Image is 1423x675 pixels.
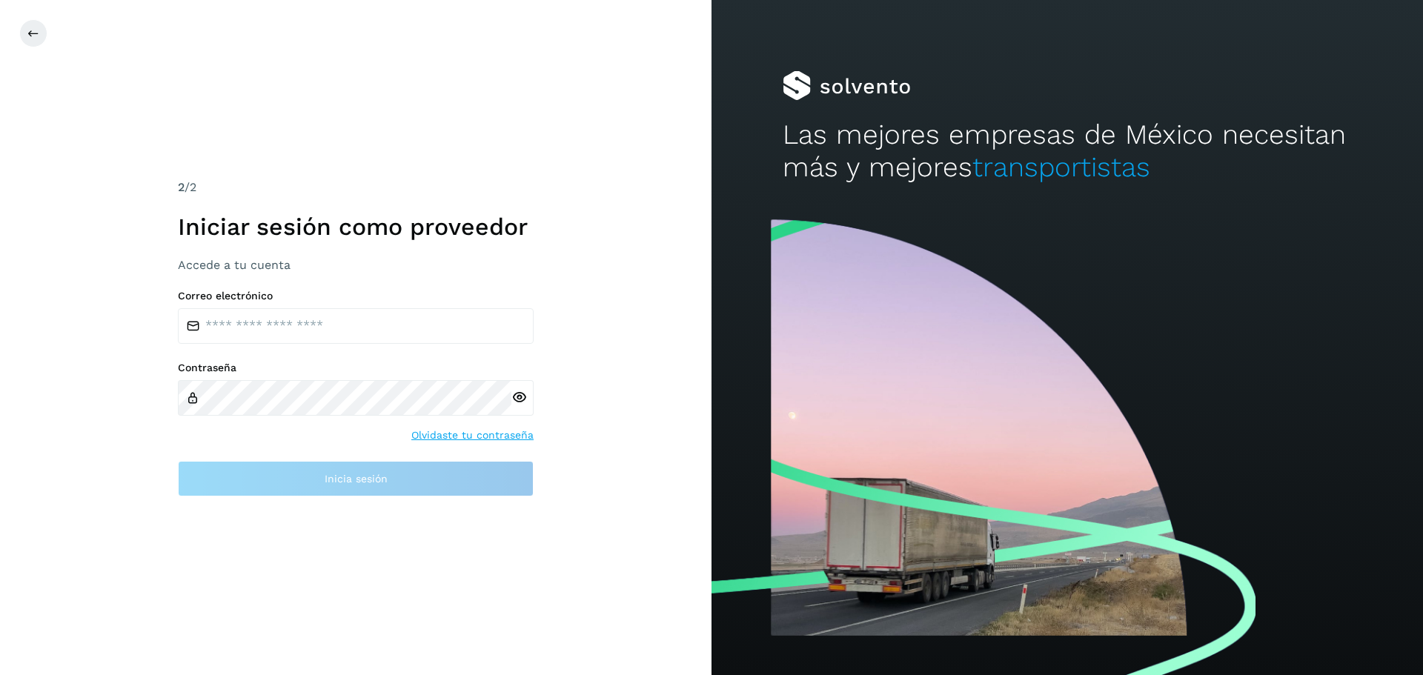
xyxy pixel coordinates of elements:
a: Olvidaste tu contraseña [411,428,534,443]
label: Correo electrónico [178,290,534,302]
span: Inicia sesión [325,473,388,484]
div: /2 [178,179,534,196]
button: Inicia sesión [178,461,534,496]
span: transportistas [972,151,1150,183]
h1: Iniciar sesión como proveedor [178,213,534,241]
span: 2 [178,180,185,194]
h3: Accede a tu cuenta [178,258,534,272]
h2: Las mejores empresas de México necesitan más y mejores [783,119,1352,184]
label: Contraseña [178,362,534,374]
